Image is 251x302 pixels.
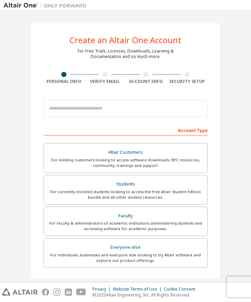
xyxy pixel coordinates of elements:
img: linkedin.svg [65,289,72,296]
div: Privacy [92,286,113,292]
div: Verify Email [84,79,126,84]
div: Personal Info [44,79,85,84]
div: Website Terms of Use [113,286,164,292]
div: For faculty & administrators of academic institutions administering students and accessing softwa... [48,220,203,232]
div: For Free Trials, Licenses, Downloads, Learning & Documentation and so much more. [78,48,174,59]
p: © 2025 Altair Engineering, Inc. All Rights Reserved. [92,292,199,298]
div: Students [48,179,203,189]
div: Security Setup [167,79,208,84]
img: youtube.svg [76,289,86,296]
img: altair_logo.svg [2,289,38,296]
div: Create an Altair One Account [70,36,181,44]
div: Faculty [48,211,203,221]
div: For existing customers looking to access software downloads, HPC resources, community, trainings ... [48,157,203,168]
div: For currently enrolled students looking to access the free Altair Student Edition bundle and all ... [48,189,203,200]
div: For individuals, businesses and everyone else looking to try Altair software and explore our prod... [48,252,203,263]
img: facebook.svg [42,289,49,296]
img: instagram.svg [53,289,61,296]
div: Account Type [44,124,208,135]
div: Altair Customers [48,148,203,157]
img: Altair One [3,2,90,9]
div: Your Profile [44,278,208,289]
div: Cookie Consent [164,286,199,292]
div: Everyone else [48,243,203,252]
div: Account Info [126,79,167,84]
